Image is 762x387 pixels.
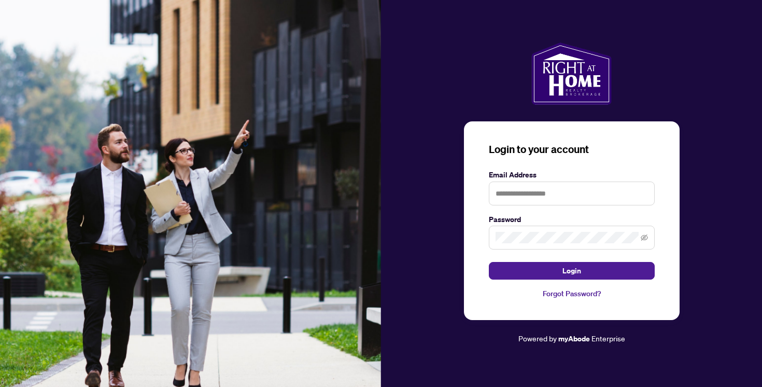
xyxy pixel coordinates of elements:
a: Forgot Password? [489,288,655,299]
img: ma-logo [531,43,612,105]
span: Enterprise [591,334,625,343]
span: Powered by [518,334,557,343]
label: Email Address [489,169,655,181]
span: Login [562,262,581,279]
button: Login [489,262,655,280]
label: Password [489,214,655,225]
h3: Login to your account [489,142,655,157]
span: eye-invisible [641,234,648,241]
a: myAbode [558,333,590,344]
